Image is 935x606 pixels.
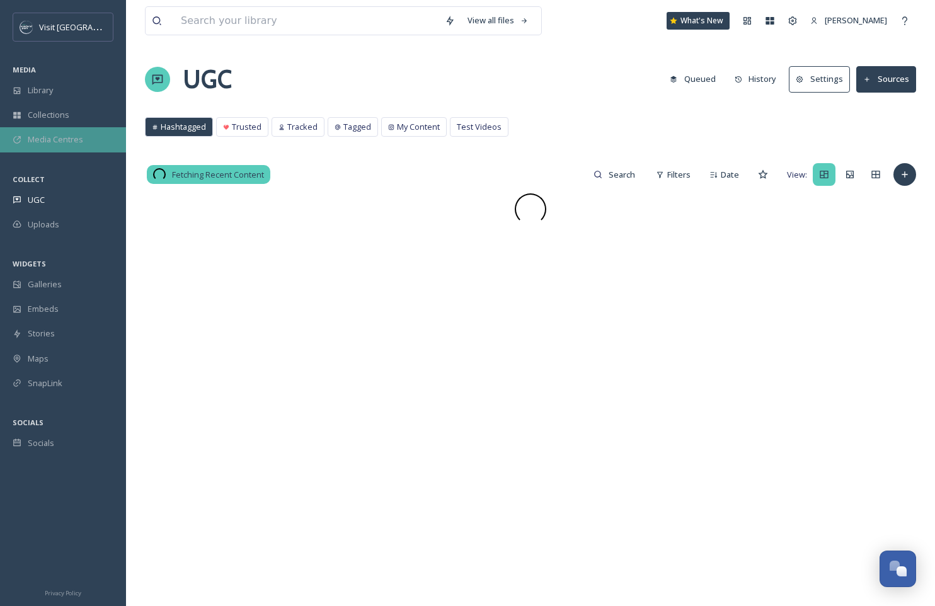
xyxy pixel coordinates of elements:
[789,66,850,92] button: Settings
[789,66,856,92] a: Settings
[343,121,371,133] span: Tagged
[172,169,264,181] span: Fetching Recent Content
[28,84,53,96] span: Library
[602,162,643,187] input: Search
[457,121,502,133] span: Test Videos
[461,8,535,33] a: View all files
[45,585,81,600] a: Privacy Policy
[880,551,916,587] button: Open Chat
[28,377,62,389] span: SnapLink
[13,174,45,184] span: COLLECT
[45,589,81,597] span: Privacy Policy
[28,278,62,290] span: Galleries
[28,134,83,146] span: Media Centres
[28,353,49,365] span: Maps
[663,67,722,91] button: Queued
[787,169,807,181] span: View:
[20,21,33,33] img: c3es6xdrejuflcaqpovn.png
[825,14,887,26] span: [PERSON_NAME]
[667,12,730,30] a: What's New
[28,303,59,315] span: Embeds
[28,194,45,206] span: UGC
[175,7,439,35] input: Search your library
[721,169,739,181] span: Date
[728,67,783,91] button: History
[183,60,232,98] a: UGC
[39,21,137,33] span: Visit [GEOGRAPHIC_DATA]
[13,418,43,427] span: SOCIALS
[13,65,36,74] span: MEDIA
[856,66,916,92] button: Sources
[663,67,728,91] a: Queued
[28,109,69,121] span: Collections
[667,169,691,181] span: Filters
[28,219,59,231] span: Uploads
[397,121,440,133] span: My Content
[161,121,206,133] span: Hashtagged
[728,67,789,91] a: History
[804,8,893,33] a: [PERSON_NAME]
[28,328,55,340] span: Stories
[13,259,46,268] span: WIDGETS
[28,437,54,449] span: Socials
[287,121,318,133] span: Tracked
[232,121,261,133] span: Trusted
